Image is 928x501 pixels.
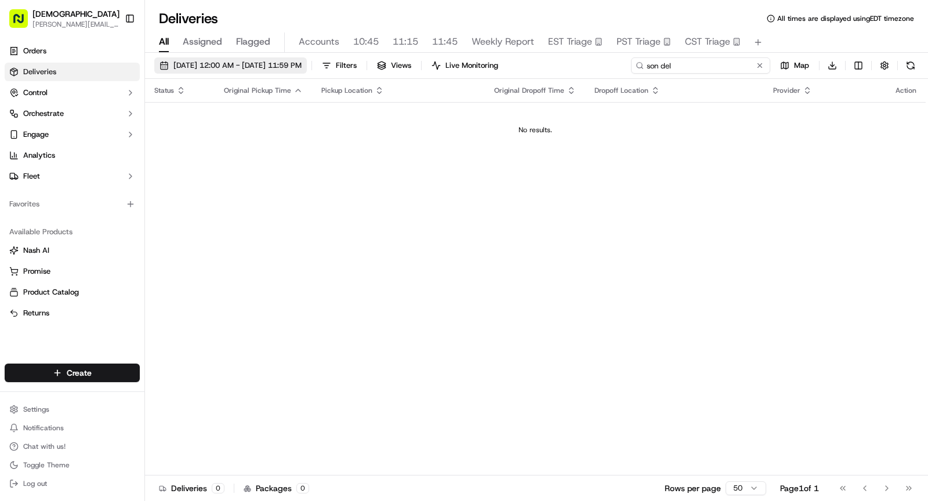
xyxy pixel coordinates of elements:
div: 💻 [98,169,107,178]
span: Product Catalog [23,287,79,297]
span: PST Triage [617,35,661,49]
a: Product Catalog [9,287,135,297]
span: 10:45 [353,35,379,49]
a: Powered byPylon [82,195,140,205]
span: Control [23,88,48,98]
button: Orchestrate [5,104,140,123]
button: Fleet [5,167,140,186]
button: Map [775,57,814,74]
div: Available Products [5,223,140,241]
span: Orchestrate [23,108,64,119]
span: Live Monitoring [445,60,498,71]
span: CST Triage [685,35,730,49]
button: Returns [5,304,140,322]
span: Chat with us! [23,442,66,451]
a: 📗Knowledge Base [7,163,93,184]
p: Rows per page [665,482,721,494]
button: [DEMOGRAPHIC_DATA] [32,8,119,20]
span: Settings [23,405,49,414]
span: Map [794,60,809,71]
button: Start new chat [197,114,211,128]
a: Orders [5,42,140,60]
span: Weekly Report [472,35,534,49]
h1: Deliveries [159,9,218,28]
button: Create [5,364,140,382]
span: [DATE] 12:00 AM - [DATE] 11:59 PM [173,60,302,71]
span: All times are displayed using EDT timezone [777,14,914,23]
span: Nash AI [23,245,49,256]
span: Dropoff Location [594,86,648,95]
button: Live Monitoring [426,57,503,74]
div: Packages [244,482,309,494]
span: Engage [23,129,49,140]
span: Create [67,367,92,379]
button: Promise [5,262,140,281]
div: 0 [212,483,224,493]
button: Product Catalog [5,283,140,302]
button: Engage [5,125,140,144]
span: API Documentation [110,168,186,179]
span: EST Triage [548,35,592,49]
button: Views [372,57,416,74]
div: Deliveries [159,482,224,494]
span: Pickup Location [321,86,372,95]
button: Toggle Theme [5,457,140,473]
span: Original Dropoff Time [494,86,564,95]
span: Log out [23,479,47,488]
span: 11:45 [432,35,458,49]
span: All [159,35,169,49]
p: Welcome 👋 [12,46,211,64]
span: Orders [23,46,46,56]
span: Pylon [115,196,140,205]
a: Returns [9,308,135,318]
a: 💻API Documentation [93,163,191,184]
button: Notifications [5,420,140,436]
div: 📗 [12,169,21,178]
span: Notifications [23,423,64,433]
button: Control [5,83,140,102]
span: Deliveries [23,67,56,77]
span: Original Pickup Time [224,86,291,95]
button: [PERSON_NAME][EMAIL_ADDRESS][DOMAIN_NAME] [32,20,119,29]
a: Promise [9,266,135,277]
span: Analytics [23,150,55,161]
a: Deliveries [5,63,140,81]
span: Fleet [23,171,40,181]
div: No results. [150,125,921,135]
span: Accounts [299,35,339,49]
div: 0 [296,483,309,493]
div: Start new chat [39,110,190,122]
a: Analytics [5,146,140,165]
img: 1736555255976-a54dd68f-1ca7-489b-9aae-adbdc363a1c4 [12,110,32,131]
button: Chat with us! [5,438,140,455]
a: Nash AI [9,245,135,256]
span: Promise [23,266,50,277]
span: Flagged [236,35,270,49]
button: Filters [317,57,362,74]
button: Settings [5,401,140,418]
button: Nash AI [5,241,140,260]
span: Filters [336,60,357,71]
button: [DEMOGRAPHIC_DATA][PERSON_NAME][EMAIL_ADDRESS][DOMAIN_NAME] [5,5,120,32]
span: Provider [773,86,800,95]
button: [DATE] 12:00 AM - [DATE] 11:59 PM [154,57,307,74]
input: Type to search [631,57,770,74]
span: Returns [23,308,49,318]
div: Favorites [5,195,140,213]
button: Refresh [902,57,919,74]
span: Views [391,60,411,71]
span: Toggle Theme [23,460,70,470]
input: Got a question? Start typing here... [30,74,209,86]
img: Nash [12,11,35,34]
span: Assigned [183,35,222,49]
div: Page 1 of 1 [780,482,819,494]
span: Status [154,86,174,95]
div: Action [896,86,916,95]
div: We're available if you need us! [39,122,147,131]
span: Knowledge Base [23,168,89,179]
button: Log out [5,475,140,492]
span: 11:15 [393,35,418,49]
